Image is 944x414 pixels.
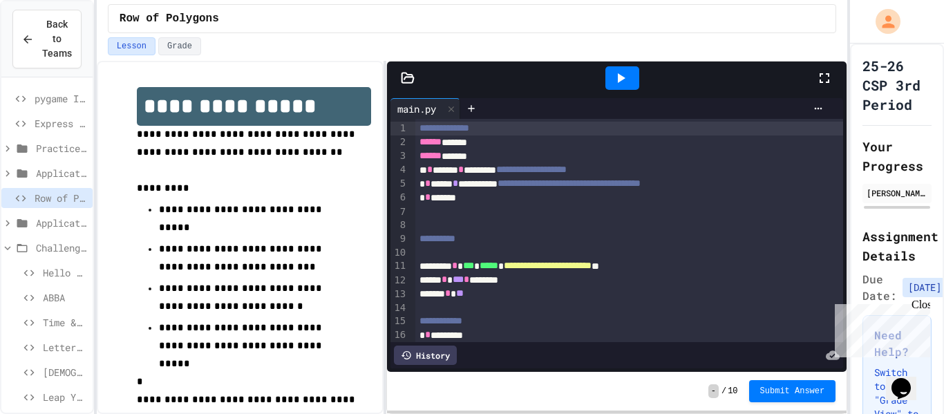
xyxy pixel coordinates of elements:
[394,346,457,365] div: History
[36,141,87,156] span: Practice: Variables/Print
[721,386,726,397] span: /
[120,10,219,27] span: Row of Polygons
[867,187,927,199] div: [PERSON_NAME]
[390,328,408,342] div: 16
[861,6,904,37] div: My Account
[390,98,460,119] div: main.py
[35,191,87,205] span: Row of Polygons
[862,137,932,176] h2: Your Progress
[390,163,408,177] div: 4
[390,191,408,205] div: 6
[749,380,836,402] button: Submit Answer
[862,56,932,114] h1: 25-26 CSP 3rd Period
[390,218,408,232] div: 8
[862,227,932,265] h2: Assignment Details
[36,241,87,255] span: Challenges
[390,102,443,116] div: main.py
[43,365,87,379] span: [DEMOGRAPHIC_DATA] Senator Eligibility
[390,205,408,219] div: 7
[36,216,87,230] span: Application: Strings, Inputs, Math
[6,6,95,88] div: Chat with us now!Close
[390,314,408,328] div: 15
[886,359,930,400] iframe: chat widget
[43,340,87,355] span: Letter Grade
[43,315,87,330] span: Time & a half
[390,177,408,191] div: 5
[390,301,408,315] div: 14
[35,91,87,106] span: pygame Intro
[390,274,408,288] div: 12
[390,259,408,273] div: 11
[43,265,87,280] span: Hello There
[829,299,930,357] iframe: chat widget
[390,149,408,163] div: 3
[43,390,87,404] span: Leap Year
[108,37,155,55] button: Lesson
[42,17,72,61] span: Back to Teams
[158,37,201,55] button: Grade
[390,288,408,301] div: 13
[390,122,408,135] div: 1
[390,246,408,260] div: 10
[43,290,87,305] span: ABBA
[708,384,719,398] span: -
[35,116,87,131] span: Express Yourself in Python!
[760,386,825,397] span: Submit Answer
[728,386,737,397] span: 10
[390,232,408,246] div: 9
[390,135,408,149] div: 2
[12,10,82,68] button: Back to Teams
[862,271,897,304] span: Due Date:
[36,166,87,180] span: Application: Variables/Print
